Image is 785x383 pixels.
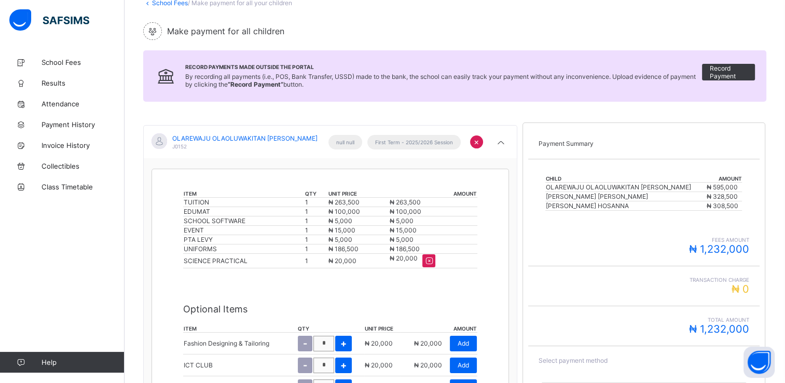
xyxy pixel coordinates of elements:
[185,73,696,88] span: By recording all payments (i.e., POS, Bank Transfer, USSD) made to the bank, the school can easil...
[183,226,305,235] td: EVENT
[183,304,477,314] p: Optional Items
[328,208,360,215] span: ₦ 100,000
[743,347,775,378] button: Open asap
[539,237,749,243] span: fees amount
[340,360,347,371] span: +
[689,243,749,255] span: ₦ 1,232,000
[328,217,352,225] span: ₦ 5,000
[689,323,749,335] span: ₦ 1,232,000
[336,139,354,145] span: null null
[495,138,507,148] i: arrow
[183,198,305,207] td: TUITION
[375,139,453,145] span: First Term - 2025/2026 Session
[414,361,442,369] span: ₦ 20,000
[328,198,360,206] span: ₦ 263,500
[389,254,417,262] span: ₦ 20,000
[414,339,442,347] span: ₦ 20,000
[474,136,479,147] span: ×
[303,338,307,349] span: -
[297,325,364,333] th: qty
[328,257,356,265] span: ₦ 20,000
[305,207,328,216] td: 1
[732,283,749,295] span: ₦ 0
[305,244,328,254] td: 1
[305,226,328,235] td: 1
[545,175,706,183] th: Child
[305,198,328,207] td: 1
[458,339,469,347] span: Add
[389,208,421,215] span: ₦ 100,000
[303,360,307,371] span: -
[42,358,124,366] span: Help
[185,64,702,70] span: Record Payments Made Outside the Portal
[340,338,347,349] span: +
[707,202,738,210] span: ₦ 308,500
[539,140,749,147] p: Payment Summary
[539,357,608,364] span: Select payment method
[389,198,420,206] span: ₦ 263,500
[364,325,400,333] th: unit price
[42,183,125,191] span: Class Timetable
[42,58,125,66] span: School Fees
[42,141,125,149] span: Invoice History
[42,162,125,170] span: Collectibles
[328,236,352,243] span: ₦ 5,000
[545,192,706,201] td: [PERSON_NAME] [PERSON_NAME]
[707,193,738,200] span: ₦ 328,500
[42,79,125,87] span: Results
[365,361,393,369] span: ₦ 20,000
[228,80,283,88] b: “Record Payment”
[172,143,187,149] span: J0152
[172,134,318,142] span: OLAREWAJU OLAOLUWAKITAN [PERSON_NAME]
[706,175,742,183] th: Amount
[183,216,305,226] td: SCHOOL SOFTWARE
[400,325,477,333] th: amount
[184,339,269,347] p: Fashion Designing & Tailoring
[545,201,706,211] td: [PERSON_NAME] HOSANNA
[389,245,419,253] span: ₦ 186,500
[305,216,328,226] td: 1
[389,190,477,198] th: amount
[458,361,469,369] span: Add
[389,217,413,225] span: ₦ 5,000
[539,317,749,323] span: Total Amount
[710,64,747,80] span: Record Payment
[707,183,738,191] span: ₦ 595,000
[305,190,328,198] th: qty
[328,226,355,234] span: ₦ 15,000
[183,190,305,198] th: item
[184,361,213,369] p: ICT CLUB
[167,26,284,36] span: Make payment for all children
[389,236,413,243] span: ₦ 5,000
[183,244,305,254] td: UNIFORMS
[183,325,297,333] th: item
[183,254,305,268] td: SCIENCE PRACTICAL
[183,207,305,216] td: EDUMAT
[365,339,393,347] span: ₦ 20,000
[305,254,328,268] td: 1
[328,190,389,198] th: unit price
[42,120,125,129] span: Payment History
[9,9,89,31] img: safsims
[183,235,305,244] td: PTA LEVY
[328,245,359,253] span: ₦ 186,500
[42,100,125,108] span: Attendance
[389,226,416,234] span: ₦ 15,000
[539,277,749,283] span: Transaction charge
[545,183,706,192] td: OLAREWAJU OLAOLUWAKITAN [PERSON_NAME]
[305,235,328,244] td: 1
